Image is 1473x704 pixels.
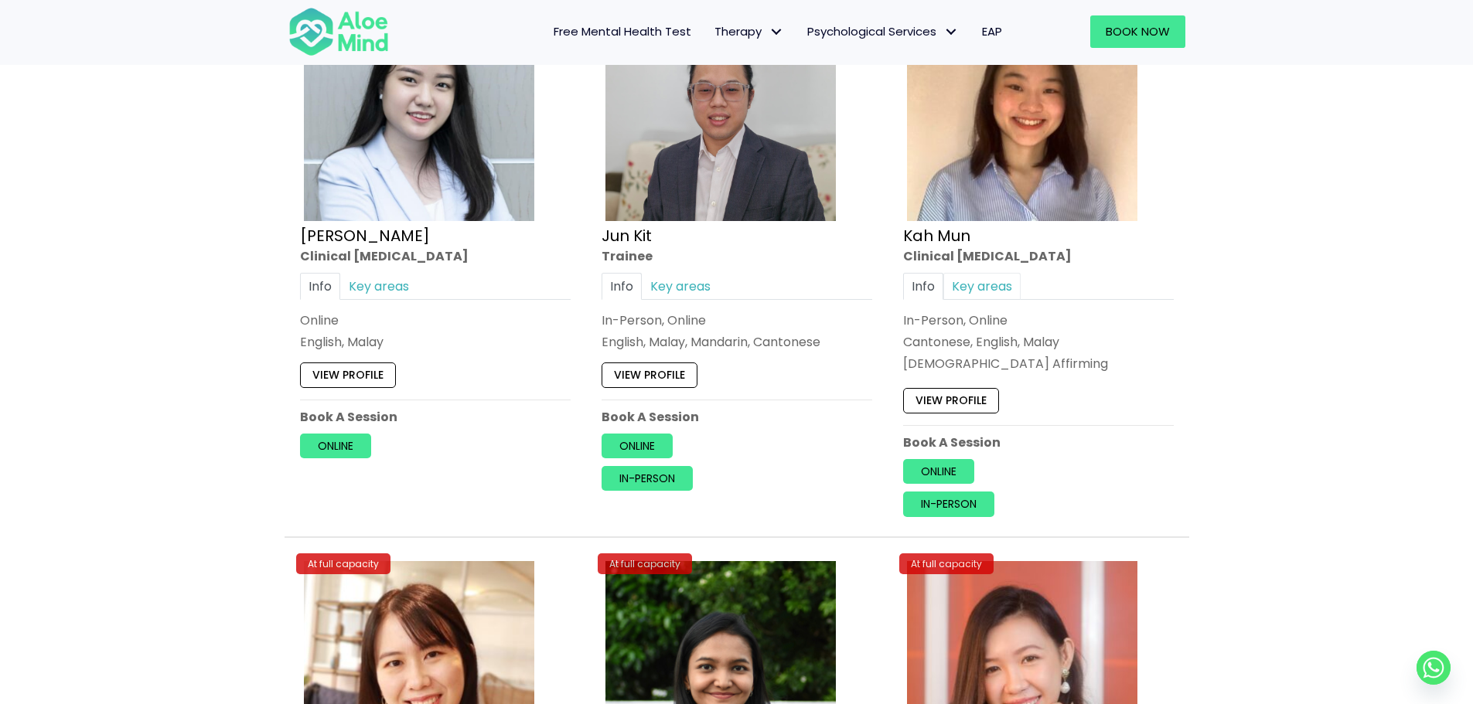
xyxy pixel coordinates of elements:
[903,355,1174,373] div: [DEMOGRAPHIC_DATA] Affirming
[703,15,796,48] a: TherapyTherapy: submenu
[903,434,1174,451] p: Book A Session
[288,6,389,57] img: Aloe mind Logo
[1106,23,1170,39] span: Book Now
[765,21,788,43] span: Therapy: submenu
[554,23,691,39] span: Free Mental Health Test
[300,363,396,388] a: View profile
[903,311,1174,329] div: In-Person, Online
[714,23,784,39] span: Therapy
[602,333,872,351] p: English, Malay, Mandarin, Cantonese
[602,247,872,265] div: Trainee
[602,434,673,458] a: Online
[903,333,1174,351] p: Cantonese, English, Malay
[903,492,994,517] a: In-person
[602,273,642,300] a: Info
[903,389,999,413] a: View profile
[903,273,943,300] a: Info
[602,311,872,329] div: In-Person, Online
[598,553,692,574] div: At full capacity
[1417,651,1451,685] a: Whatsapp
[542,15,703,48] a: Free Mental Health Test
[300,311,571,329] div: Online
[409,15,1014,48] nav: Menu
[970,15,1014,48] a: EAP
[807,23,959,39] span: Psychological Services
[300,273,340,300] a: Info
[903,225,970,247] a: Kah Mun
[940,21,963,43] span: Psychological Services: submenu
[340,273,418,300] a: Key areas
[602,225,652,247] a: Jun Kit
[296,553,390,574] div: At full capacity
[602,363,697,388] a: View profile
[300,434,371,458] a: Online
[300,333,571,351] p: English, Malay
[796,15,970,48] a: Psychological ServicesPsychological Services: submenu
[982,23,1002,39] span: EAP
[300,247,571,265] div: Clinical [MEDICAL_DATA]
[602,466,693,491] a: In-person
[903,459,974,484] a: Online
[943,273,1021,300] a: Key areas
[903,247,1174,265] div: Clinical [MEDICAL_DATA]
[300,408,571,426] p: Book A Session
[300,225,430,247] a: [PERSON_NAME]
[602,408,872,426] p: Book A Session
[642,273,719,300] a: Key areas
[1090,15,1185,48] a: Book Now
[899,553,994,574] div: At full capacity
